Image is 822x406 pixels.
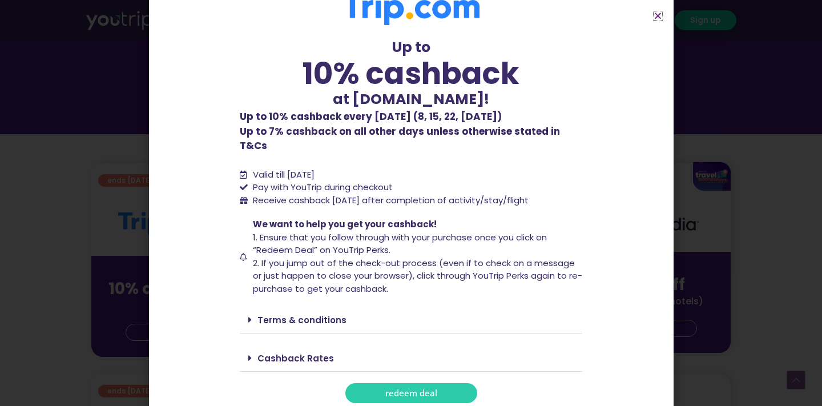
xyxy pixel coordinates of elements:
a: Close [654,11,662,20]
a: Cashback Rates [257,352,334,364]
span: Pay with YouTrip during checkout [250,181,393,194]
div: Terms & conditions [240,307,582,333]
b: Up to 10% cashback every [DATE] (8, 15, 22, [DATE]) [240,110,502,123]
a: Terms & conditions [257,314,346,326]
span: redeem deal [385,389,437,397]
span: 1. Ensure that you follow through with your purchase once you click on “Redeem Deal” on YouTrip P... [253,231,547,256]
span: 2. If you jump out of the check-out process (even if to check on a message or just happen to clos... [253,257,582,295]
div: 10% cashback [240,58,582,89]
a: redeem deal [345,383,477,403]
div: Up to at [DOMAIN_NAME]! [240,37,582,110]
span: Receive cashback [DATE] after completion of activity/stay/flight [253,194,529,206]
p: Up to 7% cashback on all other days unless otherwise stated in T&Cs [240,110,582,154]
span: Valid till [DATE] [253,168,315,180]
div: Cashback Rates [240,345,582,372]
span: We want to help you get your cashback! [253,218,437,230]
